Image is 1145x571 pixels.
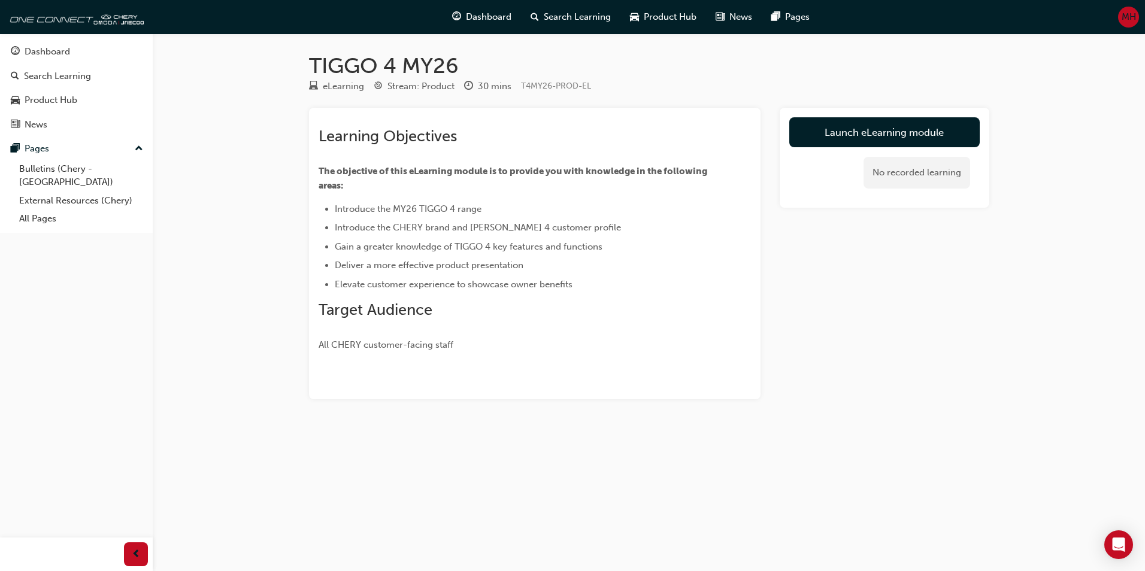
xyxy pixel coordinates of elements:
span: Introduce the MY26 TIGGO 4 range [335,204,481,214]
div: Pages [25,142,49,156]
span: Target Audience [319,300,432,319]
button: MH [1118,7,1139,28]
span: Deliver a more effective product presentation [335,260,523,271]
span: All CHERY customer-facing staff [319,339,453,350]
div: Duration [464,79,511,94]
a: guage-iconDashboard [443,5,521,29]
span: Dashboard [466,10,511,24]
span: learningResourceType_ELEARNING-icon [309,81,318,92]
span: target-icon [374,81,383,92]
div: Stream [374,79,455,94]
span: pages-icon [11,144,20,154]
div: Search Learning [24,69,91,83]
div: 30 mins [478,80,511,93]
img: oneconnect [6,5,144,29]
span: news-icon [11,120,20,130]
span: guage-icon [452,10,461,25]
a: Bulletins (Chery - [GEOGRAPHIC_DATA]) [14,160,148,192]
a: External Resources (Chery) [14,192,148,210]
span: clock-icon [464,81,473,92]
span: Learning Objectives [319,127,457,145]
h1: TIGGO 4 MY26 [309,53,989,79]
a: search-iconSearch Learning [521,5,620,29]
a: Product Hub [5,89,148,111]
div: Dashboard [25,45,70,59]
a: All Pages [14,209,148,228]
span: car-icon [11,95,20,106]
button: Pages [5,138,148,160]
span: search-icon [11,71,19,82]
span: Introduce the CHERY brand and [PERSON_NAME] 4 customer profile [335,222,621,233]
a: Dashboard [5,41,148,63]
span: Gain a greater knowledge of TIGGO 4 key features and functions [335,241,602,252]
a: news-iconNews [706,5,762,29]
span: guage-icon [11,47,20,57]
div: Type [309,79,364,94]
div: News [25,118,47,132]
span: up-icon [135,141,143,157]
span: pages-icon [771,10,780,25]
span: Learning resource code [521,81,591,91]
a: Launch eLearning module [789,117,980,147]
div: Stream: Product [387,80,455,93]
span: Elevate customer experience to showcase owner benefits [335,279,572,290]
div: Product Hub [25,93,77,107]
a: News [5,114,148,136]
span: car-icon [630,10,639,25]
a: Search Learning [5,65,148,87]
a: car-iconProduct Hub [620,5,706,29]
span: The objective of this eLearning module is to provide you with knowledge in the following areas: [319,166,709,191]
span: search-icon [531,10,539,25]
span: MH [1122,10,1136,24]
span: prev-icon [132,547,141,562]
a: pages-iconPages [762,5,819,29]
span: Search Learning [544,10,611,24]
div: No recorded learning [864,157,970,189]
span: News [729,10,752,24]
span: Product Hub [644,10,696,24]
div: Open Intercom Messenger [1104,530,1133,559]
button: DashboardSearch LearningProduct HubNews [5,38,148,138]
span: Pages [785,10,810,24]
span: news-icon [716,10,725,25]
div: eLearning [323,80,364,93]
